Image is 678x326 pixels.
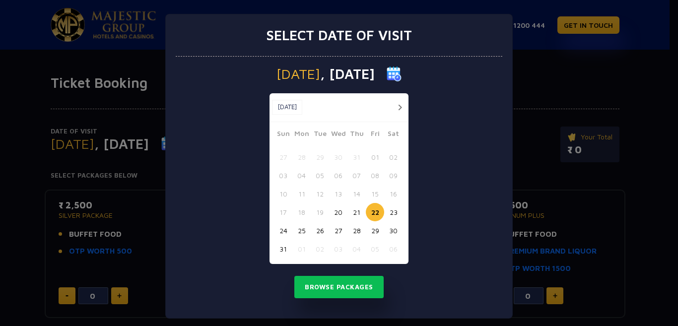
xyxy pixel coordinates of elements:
button: 01 [292,240,311,258]
button: 27 [274,148,292,166]
button: 22 [366,203,384,221]
span: , [DATE] [320,67,375,81]
span: [DATE] [276,67,320,81]
button: 19 [311,203,329,221]
button: 15 [366,185,384,203]
button: 28 [292,148,311,166]
button: 11 [292,185,311,203]
button: 24 [274,221,292,240]
button: 14 [347,185,366,203]
button: 08 [366,166,384,185]
button: 13 [329,185,347,203]
button: 03 [274,166,292,185]
button: 06 [384,240,403,258]
button: 02 [384,148,403,166]
button: 03 [329,240,347,258]
button: 06 [329,166,347,185]
button: 09 [384,166,403,185]
button: 10 [274,185,292,203]
span: Thu [347,128,366,142]
button: 07 [347,166,366,185]
span: Mon [292,128,311,142]
span: Tue [311,128,329,142]
img: calender icon [387,66,402,81]
span: Wed [329,128,347,142]
button: 18 [292,203,311,221]
button: 17 [274,203,292,221]
button: 05 [311,166,329,185]
span: Sun [274,128,292,142]
button: 12 [311,185,329,203]
button: 30 [384,221,403,240]
span: Fri [366,128,384,142]
button: 02 [311,240,329,258]
button: 05 [366,240,384,258]
button: 30 [329,148,347,166]
button: 20 [329,203,347,221]
button: 04 [347,240,366,258]
button: 31 [274,240,292,258]
button: Browse Packages [294,276,384,299]
button: 29 [366,221,384,240]
button: 23 [384,203,403,221]
h3: Select date of visit [266,27,412,44]
button: 26 [311,221,329,240]
button: 28 [347,221,366,240]
button: 04 [292,166,311,185]
button: 29 [311,148,329,166]
button: [DATE] [272,100,302,115]
button: 01 [366,148,384,166]
button: 25 [292,221,311,240]
button: 21 [347,203,366,221]
span: Sat [384,128,403,142]
button: 27 [329,221,347,240]
button: 16 [384,185,403,203]
button: 31 [347,148,366,166]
